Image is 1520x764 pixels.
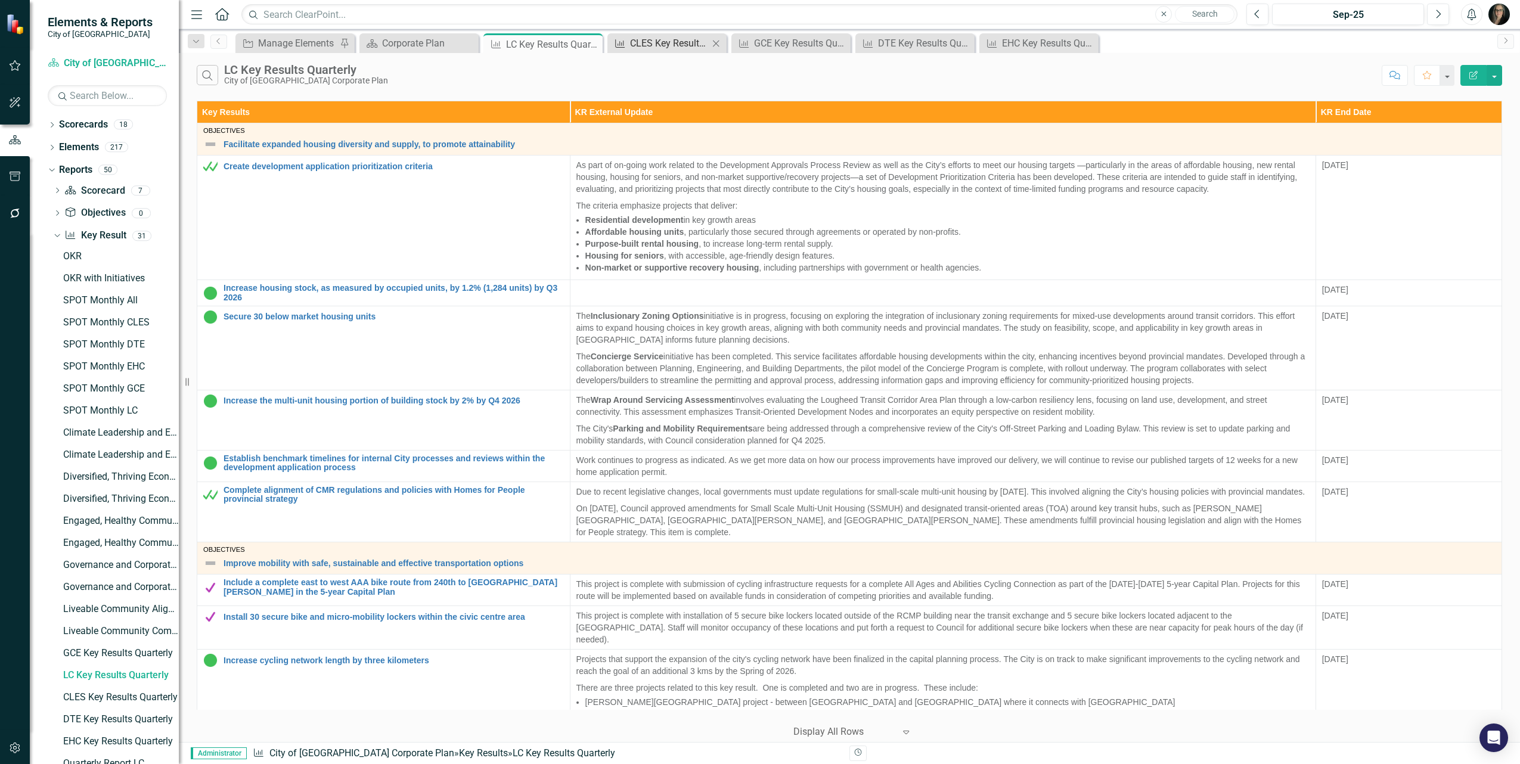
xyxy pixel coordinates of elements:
[64,229,126,243] a: Key Result
[1316,156,1502,280] td: Double-Click to Edit
[1322,654,1348,664] span: [DATE]
[585,263,759,272] strong: Non-market or supportive recovery housing
[576,197,1310,212] p: The criteria emphasize projects that deliver:
[576,310,1310,348] p: The initiative is in progress, focusing on exploring the integration of inclusionary zoning requi...
[203,556,218,570] img: Not Defined
[258,36,337,51] div: Manage Elements
[1272,4,1424,25] button: Sep-25
[224,396,564,405] a: Increase the multi-unit housing portion of building stock by 2% by Q4 2026
[878,36,972,51] div: DTE Key Results Quarterly
[585,250,1310,262] li: , with accessible, age-friendly design features.
[63,471,179,482] div: Diversified, Thriving Economy Completed Key Results
[60,732,179,751] a: EHC Key Results Quarterly
[224,559,1496,568] a: Improve mobility with safe, sustainable and effective transportation options
[513,747,615,759] div: LC Key Results Quarterly
[1316,280,1502,306] td: Double-Click to Edit
[60,335,179,354] a: SPOT Monthly DTE
[570,306,1316,390] td: Double-Click to Edit
[48,57,167,70] a: City of [GEOGRAPHIC_DATA] Corporate Plan
[576,486,1310,500] p: Due to recent legislative changes, local governments must update regulations for small-scale mult...
[269,747,454,759] a: City of [GEOGRAPHIC_DATA] Corporate Plan
[591,395,734,405] strong: Wrap Around Servicing Assessment
[576,454,1310,478] p: Work continues to progress as indicated. As we get more data on how our process improvements have...
[570,574,1316,606] td: Double-Click to Edit
[224,613,564,622] a: Install 30 secure bike and micro-mobility lockers within the civic centre area
[63,405,179,416] div: SPOT Monthly LC
[48,85,167,106] input: Search Below...
[60,467,179,486] a: Diversified, Thriving Economy Completed Key Results
[197,390,570,451] td: Double-Click to Edit Right Click for Context Menu
[63,361,179,372] div: SPOT Monthly EHC
[1002,36,1096,51] div: EHC Key Results Quarterly
[60,666,179,685] a: LC Key Results Quarterly
[1322,311,1348,321] span: [DATE]
[613,424,752,433] strong: Parking and Mobility Requirements
[1488,4,1510,25] img: Natalie Kovach
[1316,451,1502,482] td: Double-Click to Edit
[203,159,218,173] img: Met
[197,306,570,390] td: Double-Click to Edit Right Click for Context Menu
[60,247,179,266] a: OKR
[98,164,117,175] div: 50
[570,482,1316,542] td: Double-Click to Edit
[60,511,179,530] a: Engaged, Healthy Community Alignment
[570,156,1316,280] td: Double-Click to Edit
[585,239,699,249] strong: Purpose-built rental housing
[203,580,218,595] img: Complete
[224,140,1496,149] a: Facilitate expanded housing diversity and supply, to promote attainability
[585,696,1310,708] li: [PERSON_NAME][GEOGRAPHIC_DATA] project - between [GEOGRAPHIC_DATA] and [GEOGRAPHIC_DATA] where it...
[585,238,1310,250] li: , to increase long-term rental supply.
[754,36,848,51] div: GCE Key Results Quarterly
[59,141,99,154] a: Elements
[382,36,476,51] div: Corporate Plan
[362,36,476,51] a: Corporate Plan
[585,251,664,260] strong: Housing for seniors
[1192,9,1218,18] span: Search
[203,286,218,300] img: In Progress
[63,427,179,438] div: Climate Leadership and Environmental Stewardship Alignment
[224,76,388,85] div: City of [GEOGRAPHIC_DATA] Corporate Plan
[203,653,218,667] img: In Progress
[63,538,179,548] div: Engaged, Healthy Community Completed Key Results
[63,383,179,394] div: SPOT Monthly GCE
[1175,6,1234,23] button: Search
[197,650,570,762] td: Double-Click to Edit Right Click for Context Menu
[59,163,92,177] a: Reports
[197,574,570,606] td: Double-Click to Edit Right Click for Context Menu
[60,313,179,332] a: SPOT Monthly CLES
[1322,487,1348,496] span: [DATE]
[570,451,1316,482] td: Double-Click to Edit
[60,600,179,619] a: Liveable Community Alignment
[203,394,218,408] img: In Progress
[203,127,1496,134] div: Objectives
[48,29,153,39] small: City of [GEOGRAPHIC_DATA]
[197,123,1502,156] td: Double-Click to Edit Right Click for Context Menu
[585,708,1310,744] li: [PERSON_NAME] to Selkirk - between [GEOGRAPHIC_DATA] and [GEOGRAPHIC_DATA], that includes, a path...
[506,37,600,52] div: LC Key Results Quarterly
[1322,285,1348,294] span: [DATE]
[224,312,564,321] a: Secure 30 below market housing units
[585,226,1310,238] li: , particularly those secured through agreements or operated by non-profits.
[132,208,151,218] div: 0
[610,36,709,51] a: CLES Key Results Quarterly
[734,36,848,51] a: GCE Key Results Quarterly
[60,291,179,310] a: SPOT Monthly All
[131,185,150,195] div: 7
[982,36,1096,51] a: EHC Key Results Quarterly
[224,63,388,76] div: LC Key Results Quarterly
[1322,395,1348,405] span: [DATE]
[59,118,108,132] a: Scorecards
[191,747,247,759] span: Administrator
[203,137,218,151] img: Not Defined
[60,533,179,552] a: Engaged, Healthy Community Completed Key Results
[570,390,1316,451] td: Double-Click to Edit
[60,269,179,288] a: OKR with Initiatives
[1316,482,1502,542] td: Double-Click to Edit
[63,604,179,614] div: Liveable Community Alignment
[203,610,218,624] img: Complete
[60,555,179,574] a: Governance and Corporate Excellence Completed Key Results
[576,500,1310,538] p: On [DATE], Council approved amendments for Small Scale Multi-Unit Housing (SSMUH) and designated ...
[203,310,218,324] img: In Progress
[1322,611,1348,620] span: [DATE]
